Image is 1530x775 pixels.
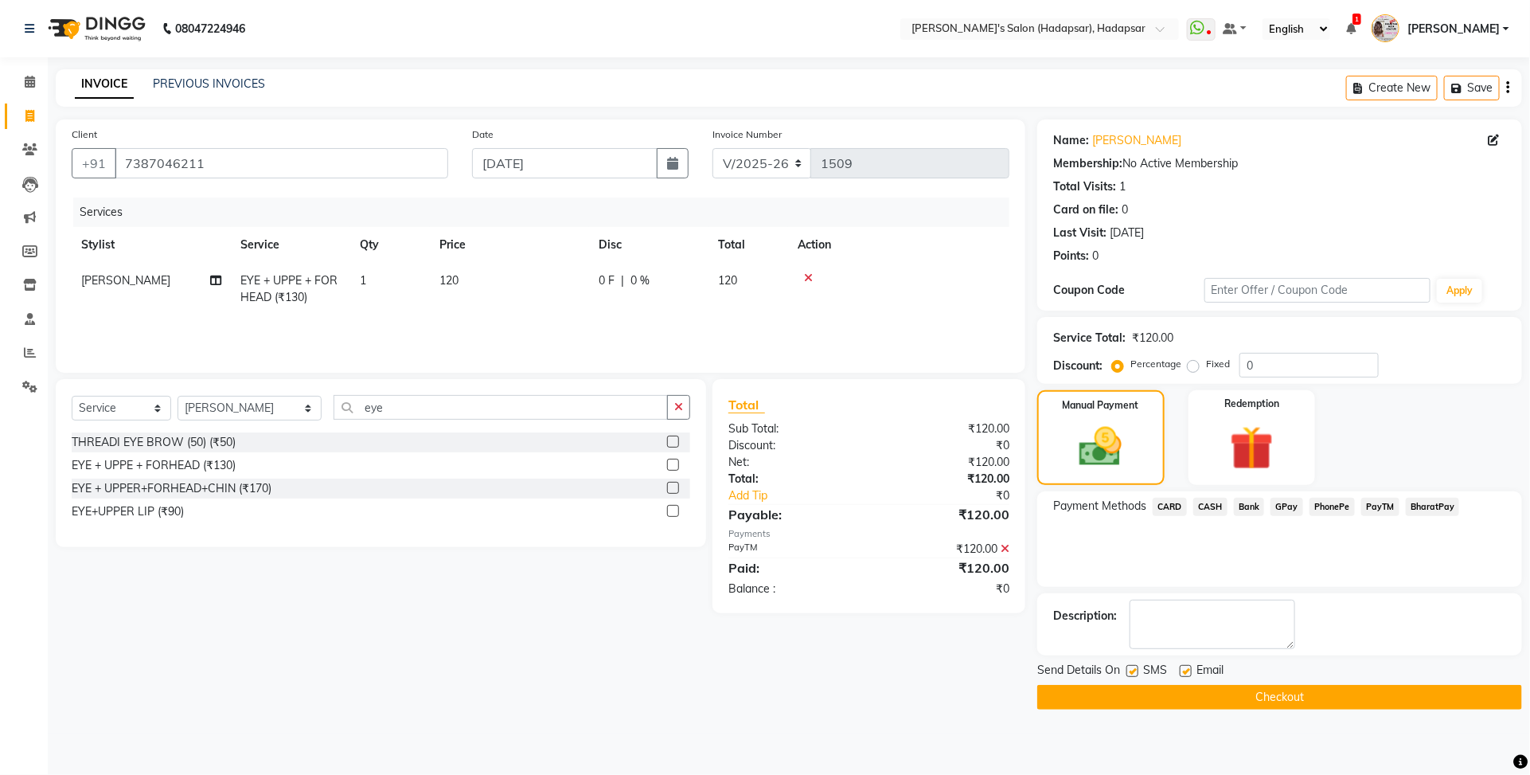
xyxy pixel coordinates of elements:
th: Qty [350,227,430,263]
span: GPay [1270,498,1303,516]
span: | [621,272,624,289]
span: Payment Methods [1053,498,1146,515]
div: THREADI EYE BROW (50) (₹50) [72,434,236,451]
div: ₹0 [868,581,1021,597]
div: 1 [1119,178,1126,195]
th: Price [430,227,589,263]
span: Send Details On [1037,662,1120,682]
div: ₹120.00 [868,505,1021,524]
a: PREVIOUS INVOICES [153,76,265,91]
img: PAVAN [1372,14,1399,42]
div: Discount: [716,437,869,454]
span: Email [1196,662,1224,682]
div: EYE + UPPER+FORHEAD+CHIN (₹170) [72,480,271,497]
a: 1 [1346,22,1356,36]
div: Points: [1053,248,1089,264]
label: Invoice Number [712,127,782,142]
span: EYE + UPPE + FORHEAD (₹130) [240,273,338,304]
th: Stylist [72,227,231,263]
span: CASH [1193,498,1228,516]
div: ₹120.00 [868,421,1021,437]
button: Checkout [1037,685,1522,710]
span: PhonePe [1309,498,1355,516]
span: [PERSON_NAME] [1407,21,1500,37]
img: logo [41,6,150,51]
div: [DATE] [1110,225,1144,241]
button: Apply [1437,279,1482,303]
div: EYE + UPPE + FORHEAD (₹130) [72,457,236,474]
div: EYE+UPPER LIP (₹90) [72,503,184,520]
th: Total [708,227,788,263]
span: 0 % [630,272,650,289]
img: _gift.svg [1216,421,1288,476]
div: ₹120.00 [868,471,1021,487]
span: Total [728,397,765,413]
div: ₹0 [868,437,1021,454]
div: Coupon Code [1053,282,1204,299]
label: Percentage [1130,357,1181,371]
a: INVOICE [75,70,134,99]
th: Action [788,227,1009,263]
span: CARD [1153,498,1187,516]
span: 120 [439,273,459,288]
input: Search by Name/Mobile/Email/Code [115,148,448,178]
span: BharatPay [1406,498,1460,516]
div: Paid: [716,558,869,577]
div: Discount: [1053,358,1103,374]
div: Balance : [716,581,869,597]
button: Save [1444,76,1500,100]
div: 0 [1122,202,1128,218]
th: Disc [589,227,708,263]
div: ₹120.00 [868,454,1021,471]
div: Description: [1053,608,1117,624]
div: Last Visit: [1053,225,1107,241]
span: 1 [360,273,366,288]
span: 120 [718,273,737,288]
button: Create New [1346,76,1438,100]
button: +91 [72,148,116,178]
div: Membership: [1053,155,1122,172]
span: PayTM [1361,498,1399,516]
span: 1 [1352,14,1361,25]
input: Enter Offer / Coupon Code [1204,278,1430,303]
div: ₹120.00 [868,558,1021,577]
label: Redemption [1224,397,1279,411]
div: ₹120.00 [1132,330,1173,346]
span: SMS [1143,662,1167,682]
div: Net: [716,454,869,471]
div: Services [73,198,1021,227]
label: Fixed [1206,357,1230,371]
div: Payments [728,527,1009,541]
div: Card on file: [1053,202,1118,218]
div: Payable: [716,505,869,524]
div: ₹120.00 [868,541,1021,558]
input: Search or Scan [334,395,668,420]
div: PayTM [716,541,869,558]
th: Service [231,227,350,263]
div: ₹0 [894,487,1021,504]
div: Total Visits: [1053,178,1116,195]
div: Service Total: [1053,330,1126,346]
span: [PERSON_NAME] [81,273,170,288]
div: Sub Total: [716,421,869,437]
div: 0 [1092,248,1099,264]
img: _cash.svg [1066,422,1135,472]
div: No Active Membership [1053,155,1506,172]
a: Add Tip [716,487,894,504]
span: 0 F [599,272,615,289]
span: Bank [1234,498,1265,516]
label: Client [72,127,97,142]
label: Manual Payment [1063,398,1139,413]
b: 08047224946 [175,6,245,51]
div: Total: [716,471,869,487]
a: [PERSON_NAME] [1092,132,1181,149]
label: Date [472,127,494,142]
div: Name: [1053,132,1089,149]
